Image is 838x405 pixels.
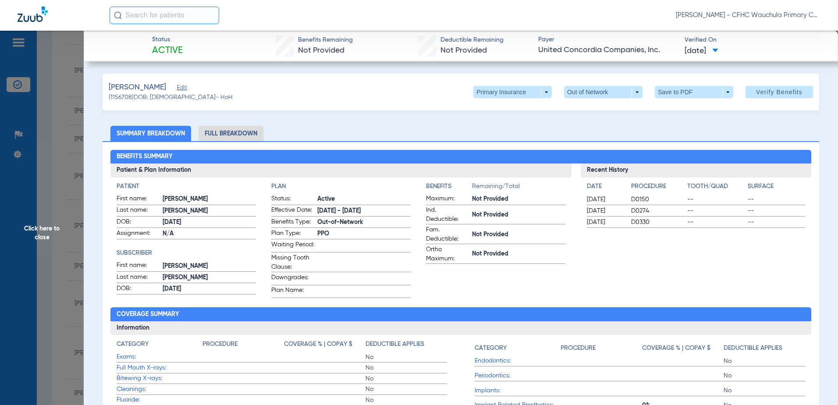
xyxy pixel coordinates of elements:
[724,357,805,366] span: No
[271,240,314,252] span: Waiting Period:
[163,273,256,282] span: [PERSON_NAME]
[117,363,202,373] span: Full Mouth X-rays:
[475,371,561,380] span: Periodontics:
[117,374,202,383] span: Bitewing X-rays:
[366,374,447,383] span: No
[117,352,202,362] span: Exams:
[756,89,802,96] span: Verify Benefits
[426,182,472,191] h4: Benefits
[366,340,447,352] app-breakdown-title: Deductible Applies
[642,344,710,353] h4: Coverage % | Copay $
[724,344,782,353] h4: Deductible Applies
[748,182,805,194] app-breakdown-title: Surface
[110,150,812,164] h2: Benefits Summary
[746,86,813,98] button: Verify Benefits
[724,371,805,380] span: No
[440,36,504,45] span: Deductible Remaining
[366,385,447,394] span: No
[794,363,838,405] iframe: Chat Widget
[685,46,718,57] span: [DATE]
[687,206,745,215] span: --
[472,182,565,194] span: Remaining/Total
[687,195,745,204] span: --
[271,273,314,285] span: Downgrades:
[587,182,624,194] app-breakdown-title: Date
[271,229,314,239] span: Plan Type:
[426,225,469,244] span: Fam. Deductible:
[117,217,160,228] span: DOB:
[271,253,314,272] span: Missing Tooth Clause:
[631,182,684,194] app-breakdown-title: Procedure
[317,195,411,204] span: Active
[271,206,314,216] span: Effective Date:
[687,182,745,194] app-breakdown-title: Tooth/Quad
[472,249,565,259] span: Not Provided
[271,217,314,228] span: Benefits Type:
[110,7,219,24] input: Search for patients
[748,182,805,191] h4: Surface
[163,229,256,238] span: N/A
[117,182,256,191] h4: Patient
[587,195,624,204] span: [DATE]
[587,182,624,191] h4: Date
[317,206,411,216] span: [DATE] - [DATE]
[475,356,561,366] span: Endodontics:
[724,386,805,395] span: No
[18,7,48,22] img: Zuub Logo
[117,385,202,394] span: Cleanings:
[685,36,824,45] span: Verified On
[426,245,469,263] span: Ortho Maximum:
[561,344,596,353] h4: Procedure
[284,340,366,352] app-breakdown-title: Coverage % | Copay $
[271,286,314,298] span: Plan Name:
[748,218,805,227] span: --
[163,195,256,204] span: [PERSON_NAME]
[117,340,202,352] app-breakdown-title: Category
[110,307,812,321] h2: Coverage Summary
[284,340,352,349] h4: Coverage % | Copay $
[152,35,183,44] span: Status
[426,194,469,205] span: Maximum:
[631,182,684,191] h4: Procedure
[109,93,233,102] span: (1156708) DOB: [DEMOGRAPHIC_DATA] - HoH
[587,218,624,227] span: [DATE]
[472,230,565,239] span: Not Provided
[114,11,122,19] img: Search Icon
[317,218,411,227] span: Out-of-Network
[117,340,149,349] h4: Category
[271,182,411,191] h4: Plan
[440,46,487,54] span: Not Provided
[298,46,344,54] span: Not Provided
[117,249,256,258] app-breakdown-title: Subscriber
[687,182,745,191] h4: Tooth/Quad
[655,86,733,98] button: Save to PDF
[163,262,256,271] span: [PERSON_NAME]
[366,353,447,362] span: No
[475,340,561,356] app-breakdown-title: Category
[631,195,684,204] span: D0150
[366,396,447,405] span: No
[538,45,677,56] span: United Concordia Companies, Inc.
[631,218,684,227] span: D0330
[366,363,447,372] span: No
[748,195,805,204] span: --
[687,218,745,227] span: --
[587,206,624,215] span: [DATE]
[117,261,160,271] span: First name:
[472,195,565,204] span: Not Provided
[676,11,820,20] span: [PERSON_NAME] - CFHC Wauchula Primary Care Dental
[202,340,284,352] app-breakdown-title: Procedure
[177,85,185,93] span: Edit
[564,86,643,98] button: Out of Network
[642,340,724,356] app-breakdown-title: Coverage % | Copay $
[473,86,552,98] button: Primary Insurance
[724,340,805,356] app-breakdown-title: Deductible Applies
[472,210,565,220] span: Not Provided
[538,35,677,44] span: Payer
[426,206,469,224] span: Ind. Deductible:
[317,229,411,238] span: PPO
[202,340,238,349] h4: Procedure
